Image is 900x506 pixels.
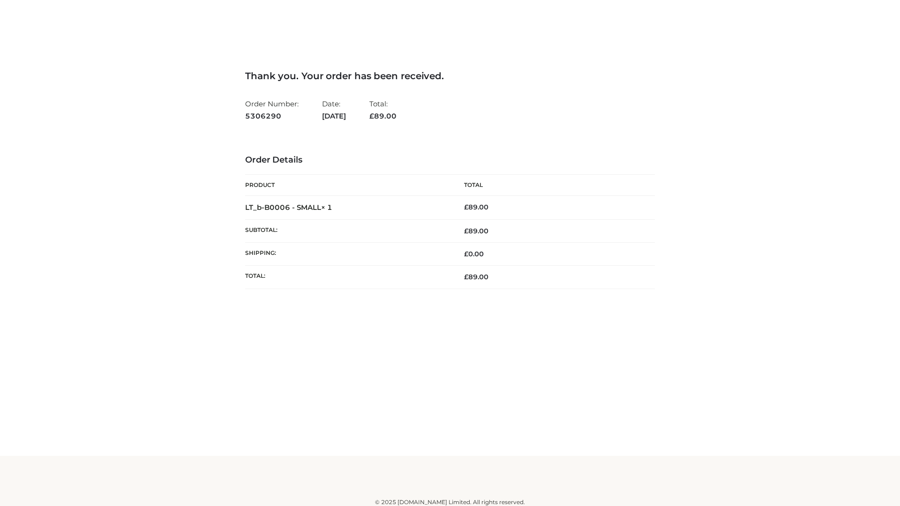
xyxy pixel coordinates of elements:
[464,273,488,281] span: 89.00
[245,110,299,122] strong: 5306290
[369,112,397,120] span: 89.00
[245,175,450,196] th: Product
[245,96,299,124] li: Order Number:
[322,110,346,122] strong: [DATE]
[245,203,332,212] strong: LT_b-B0006 - SMALL
[464,273,468,281] span: £
[464,250,484,258] bdi: 0.00
[369,112,374,120] span: £
[321,203,332,212] strong: × 1
[464,227,468,235] span: £
[464,250,468,258] span: £
[322,96,346,124] li: Date:
[245,266,450,289] th: Total:
[245,155,655,165] h3: Order Details
[464,203,488,211] bdi: 89.00
[245,243,450,266] th: Shipping:
[245,70,655,82] h3: Thank you. Your order has been received.
[450,175,655,196] th: Total
[245,219,450,242] th: Subtotal:
[464,227,488,235] span: 89.00
[369,96,397,124] li: Total:
[464,203,468,211] span: £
